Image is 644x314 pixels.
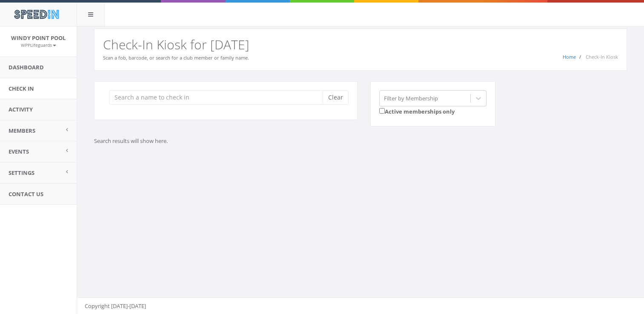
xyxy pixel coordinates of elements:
label: Active memberships only [379,106,455,116]
span: Settings [9,169,34,177]
h2: Check-In Kiosk for [DATE] [103,37,618,51]
input: Active memberships only [379,108,385,114]
a: WPPLifeguards [21,41,56,49]
small: Scan a fob, barcode, or search for a club member or family name. [103,54,249,61]
span: Contact Us [9,190,43,198]
button: Clear [323,90,349,105]
img: speedin_logo.png [10,6,63,22]
span: Windy Point Pool [11,34,66,42]
div: Filter by Membership [384,94,438,102]
a: Home [563,54,576,60]
span: Members [9,127,35,134]
span: Check-In Kiosk [586,54,618,60]
p: Search results will show here. [94,137,490,145]
small: WPPLifeguards [21,42,56,48]
input: Search a name to check in [109,90,329,105]
span: Events [9,148,29,155]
